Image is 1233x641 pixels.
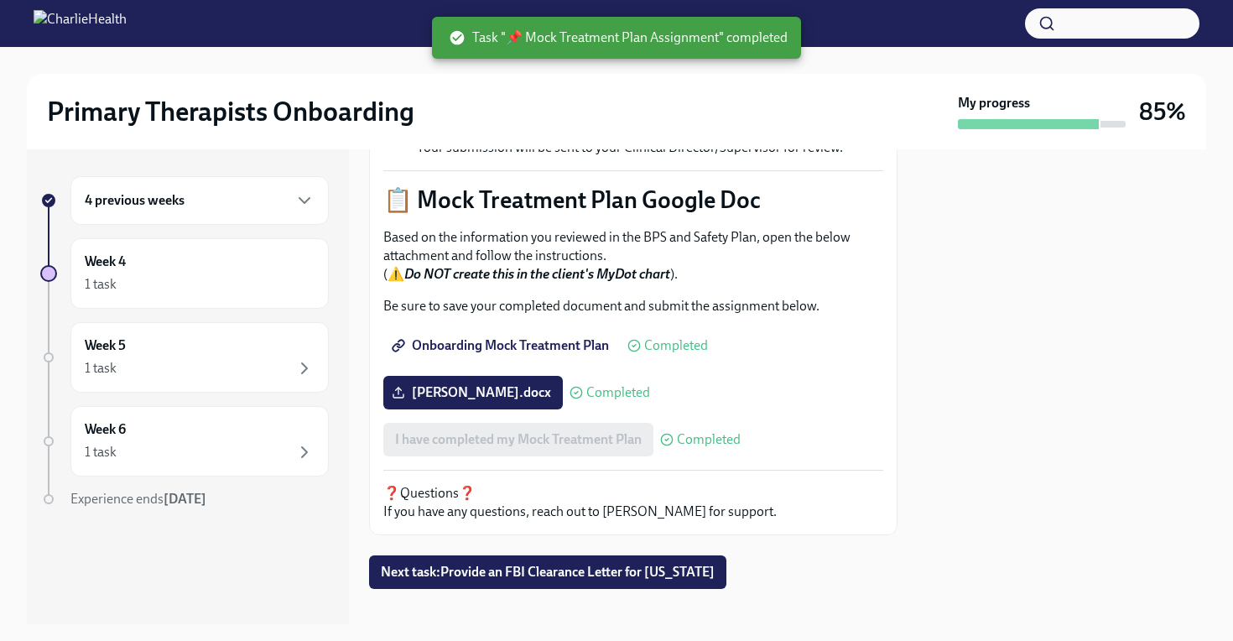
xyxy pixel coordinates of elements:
h3: 85% [1139,96,1186,127]
span: Completed [644,339,708,352]
h6: Week 6 [85,420,126,439]
strong: My progress [958,94,1030,112]
strong: [DATE] [164,491,206,507]
h2: Primary Therapists Onboarding [47,95,414,128]
span: Experience ends [70,491,206,507]
a: Week 61 task [40,406,329,477]
div: 4 previous weeks [70,176,329,225]
p: ❓Questions❓ If you have any questions, reach out to [PERSON_NAME] for support. [383,484,883,521]
a: Week 41 task [40,238,329,309]
span: Completed [677,433,741,446]
span: [PERSON_NAME].docx [395,384,551,401]
div: 1 task [85,443,117,461]
span: Task "📌 Mock Treatment Plan Assignment" completed [449,29,788,47]
span: Onboarding Mock Treatment Plan [395,337,609,354]
button: Next task:Provide an FBI Clearance Letter for [US_STATE] [369,555,726,589]
span: Next task : Provide an FBI Clearance Letter for [US_STATE] [381,564,715,581]
a: Onboarding Mock Treatment Plan [383,329,621,362]
h6: 4 previous weeks [85,191,185,210]
label: [PERSON_NAME].docx [383,376,563,409]
div: 1 task [85,275,117,294]
h6: Week 4 [85,253,126,271]
a: Week 51 task [40,322,329,393]
p: Based on the information you reviewed in the BPS and Safety Plan, open the below attachment and f... [383,228,883,284]
div: 1 task [85,359,117,378]
strong: Do NOT create this in the client's MyDot chart [404,266,670,282]
img: CharlieHealth [34,10,127,37]
p: 📋 Mock Treatment Plan Google Doc [383,185,883,215]
h6: Week 5 [85,336,126,355]
span: Completed [586,386,650,399]
p: Be sure to save your completed document and submit the assignment below. [383,297,883,315]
